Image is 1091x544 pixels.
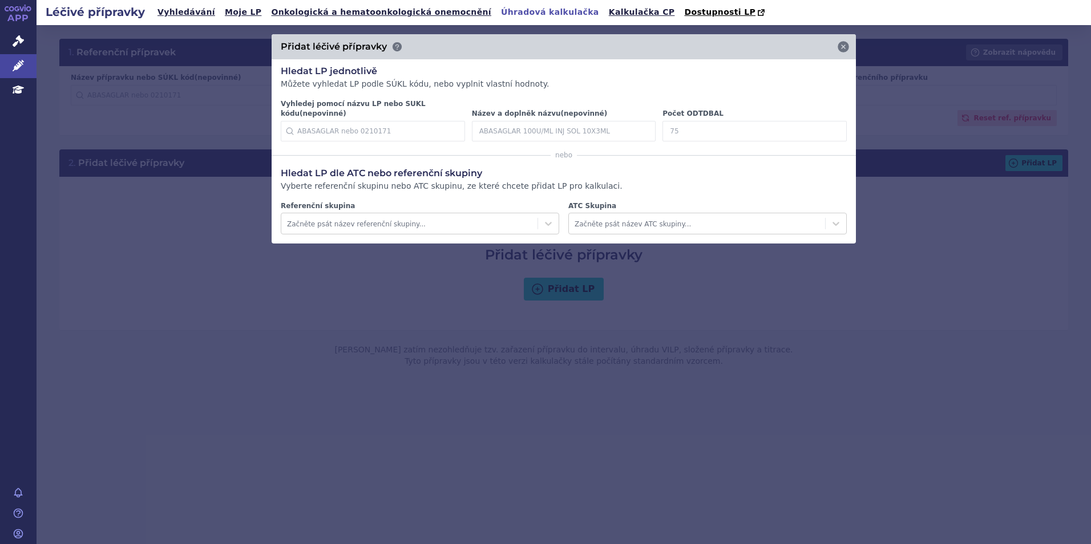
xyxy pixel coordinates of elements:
span: (nepovinné) [561,109,608,117]
a: Vyhledávání [154,5,219,20]
div: Začněte psát název referenční skupiny... [287,216,532,231]
p: Můžete vyhledat LP podle SÚKL kódu, nebo vyplnit vlastní hodnoty. [281,79,847,90]
span: Dostupnosti LP [684,7,755,17]
a: Moje LP [221,5,265,20]
a: Úhradová kalkulačka [498,5,603,20]
span: nebo [551,151,577,160]
label: Referenční skupina [281,201,559,211]
label: Vyhledej pomocí názvu LP nebo SUKL kódu [281,99,465,119]
h2: Léčivé přípravky [37,4,154,20]
input: ABASAGLAR 100U/ML INJ SOL 10X3ML [472,121,656,141]
div: Začněte psát název ATC skupiny... [575,216,819,231]
a: Onkologická a hematoonkologická onemocnění [268,5,495,20]
a: Kalkulačka CP [605,5,678,20]
label: ATC Skupina [568,201,847,211]
p: Vyberte referenční skupinu nebo ATC skupinu, ze které chcete přidat LP pro kalkulaci. [281,181,847,192]
h3: Hledat LP dle ATC nebo referenční skupiny [281,167,847,180]
label: Počet ODTDBAL [662,109,847,119]
input: ABASAGLAR nebo 0210171 [281,121,465,141]
label: Název a doplněk názvu [472,109,656,119]
h3: Přidat léčivé přípravky [281,40,387,53]
input: 75 [662,121,847,141]
a: Dostupnosti LP [681,5,770,21]
h3: Hledat LP jednotlivě [281,65,847,78]
span: (nepovinné) [300,109,346,117]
